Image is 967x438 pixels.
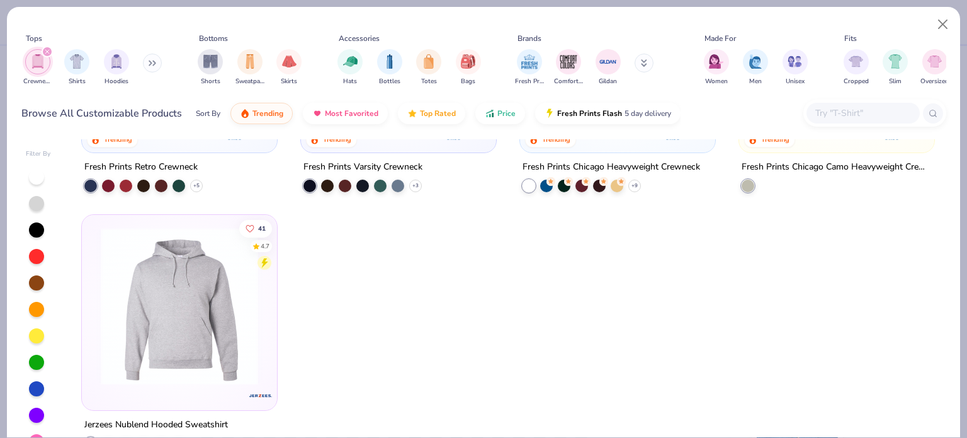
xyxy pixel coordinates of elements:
[240,219,273,237] button: Like
[456,49,481,86] div: filter for Bags
[461,54,475,69] img: Bags Image
[343,54,358,69] img: Hats Image
[749,54,762,69] img: Men Image
[325,108,378,118] span: Most Favorited
[303,159,422,175] div: Fresh Prints Varsity Crewneck
[244,133,271,141] span: Exclusive
[261,241,270,251] div: 4.7
[517,33,541,44] div: Brands
[523,159,700,175] div: Fresh Prints Chicago Heavyweight Crewneck
[312,108,322,118] img: most_fav.gif
[749,77,762,86] span: Men
[377,49,402,86] button: filter button
[814,106,911,120] input: Try "T-Shirt"
[282,54,297,69] img: Skirts Image
[26,33,42,44] div: Tops
[281,77,297,86] span: Skirts
[259,225,266,231] span: 41
[240,108,250,118] img: trending.gif
[235,49,264,86] div: filter for Sweatpants
[742,159,932,175] div: Fresh Prints Chicago Camo Heavyweight Crewneck
[515,49,544,86] button: filter button
[463,133,490,141] span: Exclusive
[343,77,357,86] span: Hats
[920,49,949,86] button: filter button
[844,49,869,86] div: filter for Cropped
[596,49,621,86] div: filter for Gildan
[193,182,200,190] span: + 5
[70,54,84,69] img: Shirts Image
[535,103,681,124] button: Fresh Prints Flash5 day delivery
[704,49,729,86] button: filter button
[783,49,808,86] button: filter button
[461,77,475,86] span: Bags
[515,77,544,86] span: Fresh Prints
[94,228,264,385] img: 3a414f12-a4cb-4ca9-8ee8-e32b16d9a56c
[783,49,808,86] div: filter for Unisex
[252,108,283,118] span: Trending
[421,77,437,86] span: Totes
[599,52,618,71] img: Gildan Image
[497,108,516,118] span: Price
[420,108,456,118] span: Top Rated
[337,49,363,86] button: filter button
[235,77,264,86] span: Sweatpants
[69,77,86,86] span: Shirts
[554,49,583,86] div: filter for Comfort Colors
[844,77,869,86] span: Cropped
[243,54,257,69] img: Sweatpants Image
[705,77,728,86] span: Women
[379,77,400,86] span: Bottles
[339,33,380,44] div: Accessories
[104,49,129,86] button: filter button
[704,49,729,86] div: filter for Women
[515,49,544,86] div: filter for Fresh Prints
[520,52,539,71] img: Fresh Prints Image
[64,49,89,86] div: filter for Shirts
[31,54,45,69] img: Crewnecks Image
[276,49,302,86] div: filter for Skirts
[337,49,363,86] div: filter for Hats
[110,54,123,69] img: Hoodies Image
[743,49,768,86] div: filter for Men
[235,49,264,86] button: filter button
[416,49,441,86] button: filter button
[743,49,768,86] button: filter button
[105,77,128,86] span: Hoodies
[920,77,949,86] span: Oversized
[682,133,710,141] span: Exclusive
[248,383,273,408] img: Jerzees logo
[596,49,621,86] button: filter button
[398,103,465,124] button: Top Rated
[198,49,223,86] button: filter button
[201,77,220,86] span: Shorts
[23,49,52,86] button: filter button
[788,54,802,69] img: Unisex Image
[844,49,869,86] button: filter button
[883,49,908,86] button: filter button
[931,13,955,37] button: Close
[786,77,805,86] span: Unisex
[554,77,583,86] span: Comfort Colors
[383,54,397,69] img: Bottles Image
[84,417,228,432] div: Jerzees Nublend Hooded Sweatshirt
[844,33,857,44] div: Fits
[888,54,902,69] img: Slim Image
[23,77,52,86] span: Crewnecks
[196,108,220,119] div: Sort By
[927,54,942,69] img: Oversized Image
[631,182,638,190] span: + 9
[230,103,293,124] button: Trending
[412,182,419,190] span: + 3
[199,33,228,44] div: Bottoms
[883,49,908,86] div: filter for Slim
[422,54,436,69] img: Totes Image
[557,108,622,118] span: Fresh Prints Flash
[901,133,928,141] span: Exclusive
[377,49,402,86] div: filter for Bottles
[599,77,617,86] span: Gildan
[416,49,441,86] div: filter for Totes
[545,108,555,118] img: flash.gif
[64,49,89,86] button: filter button
[407,108,417,118] img: TopRated.gif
